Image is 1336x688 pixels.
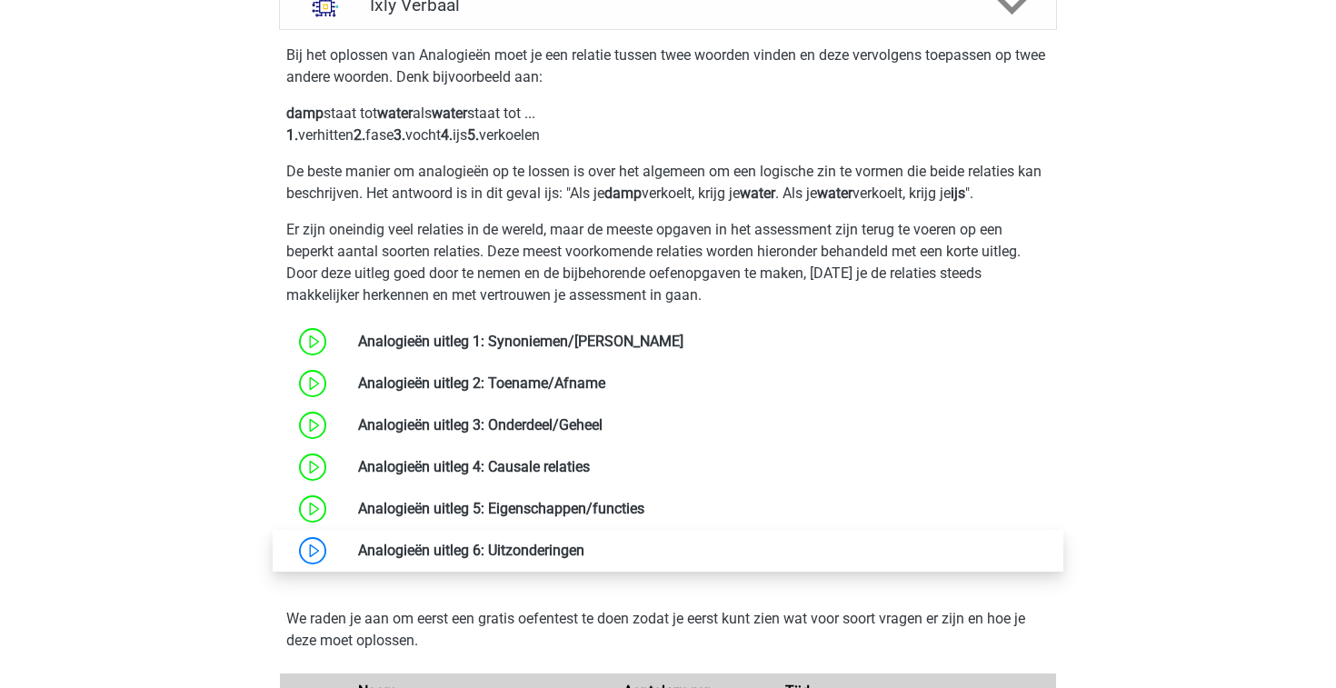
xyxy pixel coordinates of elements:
[286,126,298,144] b: 1.
[344,414,1056,436] div: Analogieën uitleg 3: Onderdeel/Geheel
[441,126,453,144] b: 4.
[377,105,413,122] b: water
[604,184,642,202] b: damp
[432,105,467,122] b: water
[344,498,1056,520] div: Analogieën uitleg 5: Eigenschappen/functies
[817,184,852,202] b: water
[354,126,365,144] b: 2.
[740,184,775,202] b: water
[344,540,1056,562] div: Analogieën uitleg 6: Uitzonderingen
[286,161,1050,204] p: De beste manier om analogieën op te lossen is over het algemeen om een logische zin te vormen die...
[286,45,1050,88] p: Bij het oplossen van Analogieën moet je een relatie tussen twee woorden vinden en deze vervolgens...
[344,331,1056,353] div: Analogieën uitleg 1: Synoniemen/[PERSON_NAME]
[286,608,1050,652] p: We raden je aan om eerst een gratis oefentest te doen zodat je eerst kunt zien wat voor soort vra...
[286,105,324,122] b: damp
[951,184,965,202] b: ijs
[467,126,479,144] b: 5.
[286,219,1050,306] p: Er zijn oneindig veel relaties in de wereld, maar de meeste opgaven in het assessment zijn terug ...
[394,126,405,144] b: 3.
[344,373,1056,394] div: Analogieën uitleg 2: Toename/Afname
[344,456,1056,478] div: Analogieën uitleg 4: Causale relaties
[286,103,1050,146] p: staat tot als staat tot ... verhitten fase vocht ijs verkoelen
